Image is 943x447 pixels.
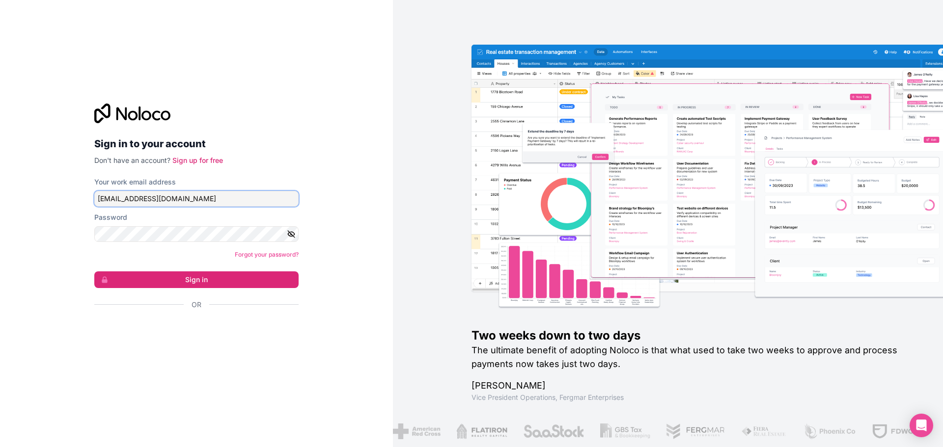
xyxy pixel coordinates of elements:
h2: Sign in to your account [94,135,299,153]
h1: Two weeks down to two days [471,328,912,343]
img: /assets/phoenix-BREaitsQ.png [795,423,848,439]
img: /assets/american-red-cross-BAupjrZR.png [385,423,432,439]
a: Forgot your password? [235,251,299,258]
label: Password [94,212,127,222]
img: /assets/flatiron-C8eUkumj.png [448,423,499,439]
img: /assets/fdworks-Bi04fVtw.png [863,423,921,439]
img: /assets/gbstax-C-GtDUiK.png [592,423,642,439]
iframe: Sign in with Google Button [89,320,296,342]
h1: [PERSON_NAME] [471,379,912,393]
h2: The ultimate benefit of adopting Noloco is that what used to take two weeks to approve and proces... [471,343,912,371]
div: Open Intercom Messenger [910,414,933,437]
span: Don't have an account? [94,156,170,164]
input: Password [94,226,299,242]
label: Your work email address [94,177,176,187]
img: /assets/fiera-fwj2N5v4.png [733,423,779,439]
img: /assets/saastock-C6Zbiodz.png [515,423,577,439]
input: Email address [94,191,299,207]
button: Sign in [94,271,299,288]
h1: Vice President Operations , Fergmar Enterprises [471,393,912,402]
a: Sign up for free [172,156,223,164]
span: Or [192,300,201,310]
img: /assets/fergmar-CudnrXN5.png [658,423,718,439]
